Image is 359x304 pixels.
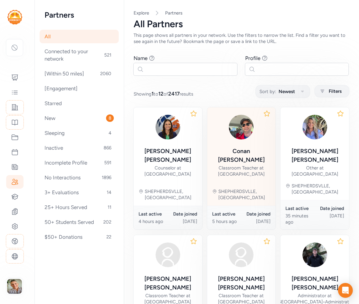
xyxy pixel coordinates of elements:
span: 4 [106,129,114,137]
div: [Within 50 miles] [40,67,119,80]
div: [PERSON_NAME] [PERSON_NAME] [139,275,197,292]
span: 22 [104,233,114,241]
span: 8 [106,114,114,122]
div: Open Intercom Messenger [338,283,353,298]
img: 1bWDXj0PTZWFKAr06Ojo [300,240,330,270]
img: avatar38fbb18c.svg [153,240,183,270]
div: Profile [245,54,260,62]
div: This page shows all partners in your network. Use the filters to narrow the list. Find a filter y... [134,32,349,45]
div: [PERSON_NAME] [PERSON_NAME] [285,147,344,164]
a: Partners [165,10,182,16]
button: Sort by:Newest [255,85,310,98]
div: [Engagement] [40,82,119,95]
img: jis2E5DRgOEsopJuK0qg [300,112,330,142]
img: 4FgtPXRYQTOEXKi8bj00 [153,112,183,142]
div: [DATE] [315,213,344,219]
h2: Partners [45,10,114,20]
div: Starred [40,96,119,110]
span: 202 [101,218,114,226]
div: Last active [212,211,241,217]
div: All [40,30,119,43]
div: 35 minutes ago [285,213,315,225]
div: 5 hours ago [212,218,241,225]
a: Explore [134,10,149,16]
div: Sleeping [40,126,119,140]
div: SHEPHERDSVLLE, [GEOGRAPHIC_DATA] [145,188,197,201]
div: 3+ Evaluations [40,186,119,199]
span: 1 [152,91,154,97]
div: 25+ Hours Served [40,200,119,214]
img: j5dsHdIESTuZEFF2AZ4C [226,112,256,142]
div: Name [134,54,147,62]
span: Newest [279,88,295,95]
div: [DATE] [241,218,271,225]
div: Date joined [241,211,271,217]
span: Filters [329,88,342,95]
span: Sort by: [259,88,276,95]
div: Counselor at [GEOGRAPHIC_DATA] [139,165,197,177]
div: Inactive [40,141,119,155]
div: [PERSON_NAME] [PERSON_NAME] [139,147,197,164]
div: [DATE] [168,218,197,225]
div: New [40,111,119,125]
span: 1896 [99,174,114,181]
div: [PERSON_NAME] [PERSON_NAME] [276,275,353,292]
img: logo [7,10,22,24]
span: 12 [158,91,164,97]
div: Date joined [168,211,197,217]
span: 866 [101,144,114,152]
span: 521 [102,51,114,59]
div: 50+ Students Served [40,215,119,229]
span: 2417 [168,91,180,97]
div: Date joined [315,205,344,212]
span: 2060 [98,70,114,77]
div: Classroom Teacher at [GEOGRAPHIC_DATA] [212,165,271,177]
div: Incomplete Profile [40,156,119,169]
div: Conan [PERSON_NAME] [212,147,271,164]
img: avatar38fbb18c.svg [226,240,256,270]
div: Last active [139,211,168,217]
div: 4 hours ago [139,218,168,225]
div: SHEPHERDSVLLE, [GEOGRAPHIC_DATA] [292,183,344,195]
span: 11 [105,203,114,211]
div: $50+ Donations [40,230,119,244]
span: 14 [104,189,114,196]
div: SHEPHERDSVLLE, [GEOGRAPHIC_DATA] [218,188,271,201]
span: Showing to of results [134,90,193,97]
div: All Partners [134,19,349,30]
div: Last active [285,205,315,212]
div: Connected to your network [40,45,119,66]
span: 591 [102,159,114,166]
div: No Interactions [40,171,119,184]
div: [PERSON_NAME] [PERSON_NAME] [212,275,271,292]
div: Other at [GEOGRAPHIC_DATA] [285,165,344,177]
nav: Breadcrumb [134,10,349,16]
